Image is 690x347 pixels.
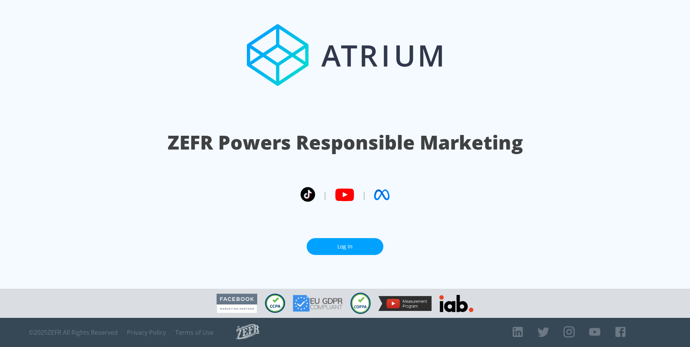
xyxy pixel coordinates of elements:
span: | [362,189,366,201]
img: COPPA Compliant [350,293,371,314]
a: Terms of Use [175,329,214,336]
span: | [323,189,327,201]
img: IAB [439,295,473,312]
img: Facebook Marketing Partner [217,294,257,313]
img: YouTube Measurement Program [378,296,432,311]
span: © 2025 ZEFR All Rights Reserved [29,329,118,336]
a: Log In [307,238,383,255]
img: GDPR Compliant [293,295,343,312]
h1: ZEFR Powers Responsible Marketing [168,129,523,156]
a: Privacy Policy [127,329,166,336]
img: CCPA Compliant [265,294,285,313]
